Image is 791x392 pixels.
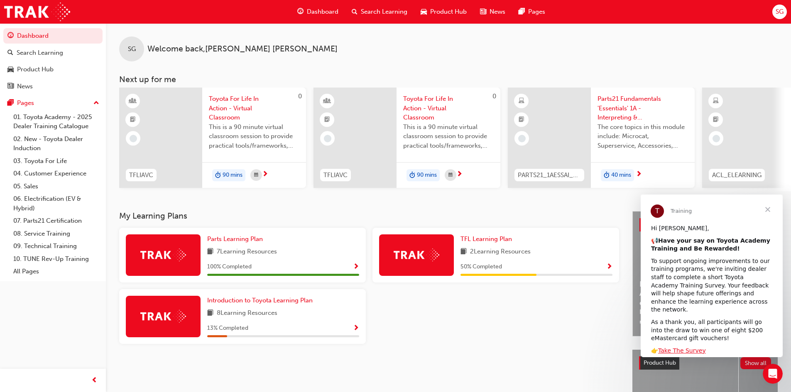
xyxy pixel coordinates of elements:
[460,235,512,243] span: TFL Learning Plan
[10,111,103,133] a: 01. Toyota Academy - 2025 Dealer Training Catalogue
[7,49,13,57] span: search-icon
[632,211,778,336] a: Latest NewsShow allHelp Shape the Future of Toyota Academy Training and Win an eMastercard!Revolu...
[604,170,610,181] span: duration-icon
[262,171,268,178] span: next-icon
[119,88,306,188] a: 0TFLIAVCToyota For Life In Action - Virtual ClassroomThis is a 90 minute virtual classroom sessio...
[713,96,719,107] span: learningResourceType_ELEARNING-icon
[639,307,771,326] span: Revolutionise the way you access and manage your learning resources.
[209,122,299,151] span: This is a 90 minute virtual classroom session to provide practical tools/frameworks, behaviours a...
[519,96,524,107] span: learningResourceType_ELEARNING-icon
[421,7,427,17] span: car-icon
[606,263,612,271] span: Show Progress
[492,93,496,100] span: 0
[713,114,719,125] span: booktick-icon
[7,32,14,40] span: guage-icon
[7,83,14,90] span: news-icon
[313,88,500,188] a: 0TFLIAVCToyota For Life In Action - Virtual ClassroomThis is a 90 minute virtual classroom sessio...
[324,114,330,125] span: booktick-icon
[207,297,313,304] span: Introduction to Toyota Learning Plan
[3,79,103,94] a: News
[3,62,103,77] a: Product Hub
[4,2,70,21] img: Trak
[147,44,338,54] span: Welcome back , [PERSON_NAME] [PERSON_NAME]
[394,248,439,261] img: Trak
[508,88,695,188] a: PARTS21_1AESSAI_0321_ELParts21 Fundamentals 'Essentials' 1A - Interpreting & AnalysisThe core top...
[10,192,103,214] a: 06. Electrification (EV & Hybrid)
[324,96,330,107] span: learningResourceType_INSTRUCTOR_LED-icon
[7,66,14,73] span: car-icon
[119,211,619,221] h3: My Learning Plans
[403,122,494,151] span: This is a 90 minute virtual classroom session to provide practical tools/frameworks, behaviours a...
[3,28,103,44] a: Dashboard
[93,98,99,109] span: up-icon
[598,122,688,151] span: The core topics in this module include: Microcat, Superservice, Accessories, TAPS and Info Hub
[207,247,213,257] span: book-icon
[291,3,345,20] a: guage-iconDashboard
[217,247,277,257] span: 7 Learning Resources
[130,114,136,125] span: booktick-icon
[352,7,358,17] span: search-icon
[217,308,277,319] span: 8 Learning Resources
[460,234,515,244] a: TFL Learning Plan
[456,171,463,178] span: next-icon
[353,323,359,334] button: Show Progress
[772,5,787,19] button: SG
[298,93,302,100] span: 0
[598,94,688,122] span: Parts21 Fundamentals 'Essentials' 1A - Interpreting & Analysis
[209,94,299,122] span: Toyota For Life In Action - Virtual Classroom
[140,310,186,323] img: Trak
[128,44,136,54] span: SG
[740,357,771,369] button: Show all
[641,195,783,357] iframe: Intercom live chat message
[3,95,103,111] button: Pages
[712,170,762,180] span: ACL_ELEARNING
[10,265,103,278] a: All Pages
[10,227,103,240] a: 08. Service Training
[361,7,407,17] span: Search Learning
[10,133,103,155] a: 02. New - Toyota Dealer Induction
[480,7,486,17] span: news-icon
[254,170,258,180] span: calendar-icon
[10,214,103,227] a: 07. Parts21 Certification
[490,7,505,17] span: News
[207,308,213,319] span: book-icon
[10,155,103,168] a: 03. Toyota For Life
[207,296,316,305] a: Introduction to Toyota Learning Plan
[17,98,34,108] div: Pages
[207,324,248,333] span: 13 % Completed
[3,27,103,95] button: DashboardSearch LearningProduct HubNews
[7,100,14,107] span: pages-icon
[409,170,415,181] span: duration-icon
[17,65,54,74] div: Product Hub
[417,170,437,180] span: 90 mins
[3,45,103,61] a: Search Learning
[473,3,512,20] a: news-iconNews
[207,262,252,272] span: 100 % Completed
[518,170,581,180] span: PARTS21_1AESSAI_0321_EL
[470,247,531,257] span: 2 Learning Resources
[323,170,348,180] span: TFLIAVC
[460,262,502,272] span: 50 % Completed
[307,7,338,17] span: Dashboard
[713,135,720,142] span: learningRecordVerb_NONE-icon
[129,170,153,180] span: TFLIAVC
[776,7,784,17] span: SG
[512,3,552,20] a: pages-iconPages
[10,253,103,265] a: 10. TUNE Rev-Up Training
[207,234,266,244] a: Parts Learning Plan
[91,375,98,386] span: prev-icon
[106,75,791,84] h3: Next up for me
[644,359,676,366] span: Product Hub
[17,82,33,91] div: News
[639,218,771,231] a: Latest NewsShow all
